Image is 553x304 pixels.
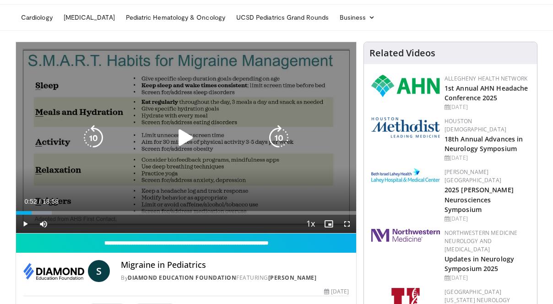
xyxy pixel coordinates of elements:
[58,8,120,27] a: [MEDICAL_DATA]
[334,8,381,27] a: Business
[445,215,530,223] div: [DATE]
[371,75,440,97] img: 628ffacf-ddeb-4409-8647-b4d1102df243.png.150x105_q85_autocrop_double_scale_upscale_version-0.2.png
[88,260,110,282] a: S
[301,215,320,233] button: Playback Rate
[445,168,501,184] a: [PERSON_NAME][GEOGRAPHIC_DATA]
[128,274,236,282] a: Diamond Education Foundation
[320,215,338,233] button: Enable picture-in-picture mode
[121,260,349,270] h4: Migraine in Pediatrics
[445,75,527,82] a: Allegheny Health Network
[120,8,231,27] a: Pediatric Hematology & Oncology
[445,255,514,273] a: Updates in Neurology Symposium 2025
[23,260,84,282] img: Diamond Education Foundation
[445,229,518,253] a: Northwestern Medicine Neurology and [MEDICAL_DATA]
[445,185,514,213] a: 2025 [PERSON_NAME] Neurosciences Symposium
[121,274,349,282] div: By FEATURING
[445,274,530,282] div: [DATE]
[43,198,59,205] span: 18:58
[268,274,317,282] a: [PERSON_NAME]
[445,154,530,162] div: [DATE]
[371,168,440,183] img: e7977282-282c-4444-820d-7cc2733560fd.jpg.150x105_q85_autocrop_double_scale_upscale_version-0.2.jpg
[16,215,34,233] button: Play
[16,42,356,233] video-js: Video Player
[445,135,523,153] a: 18th Annual Advances in Neurology Symposium
[445,117,506,133] a: Houston [DEMOGRAPHIC_DATA]
[324,288,349,296] div: [DATE]
[231,8,334,27] a: UCSD Pediatrics Grand Rounds
[34,215,53,233] button: Mute
[369,48,435,59] h4: Related Videos
[338,215,356,233] button: Fullscreen
[39,198,41,205] span: /
[24,198,37,205] span: 0:52
[16,211,356,215] div: Progress Bar
[445,84,528,102] a: 1st Annual AHN Headache Conference 2025
[445,103,530,111] div: [DATE]
[371,117,440,138] img: 5e4488cc-e109-4a4e-9fd9-73bb9237ee91.png.150x105_q85_autocrop_double_scale_upscale_version-0.2.png
[445,288,510,304] a: [GEOGRAPHIC_DATA][US_STATE] Neurology
[371,229,440,242] img: 2a462fb6-9365-492a-ac79-3166a6f924d8.png.150x105_q85_autocrop_double_scale_upscale_version-0.2.jpg
[16,8,58,27] a: Cardiology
